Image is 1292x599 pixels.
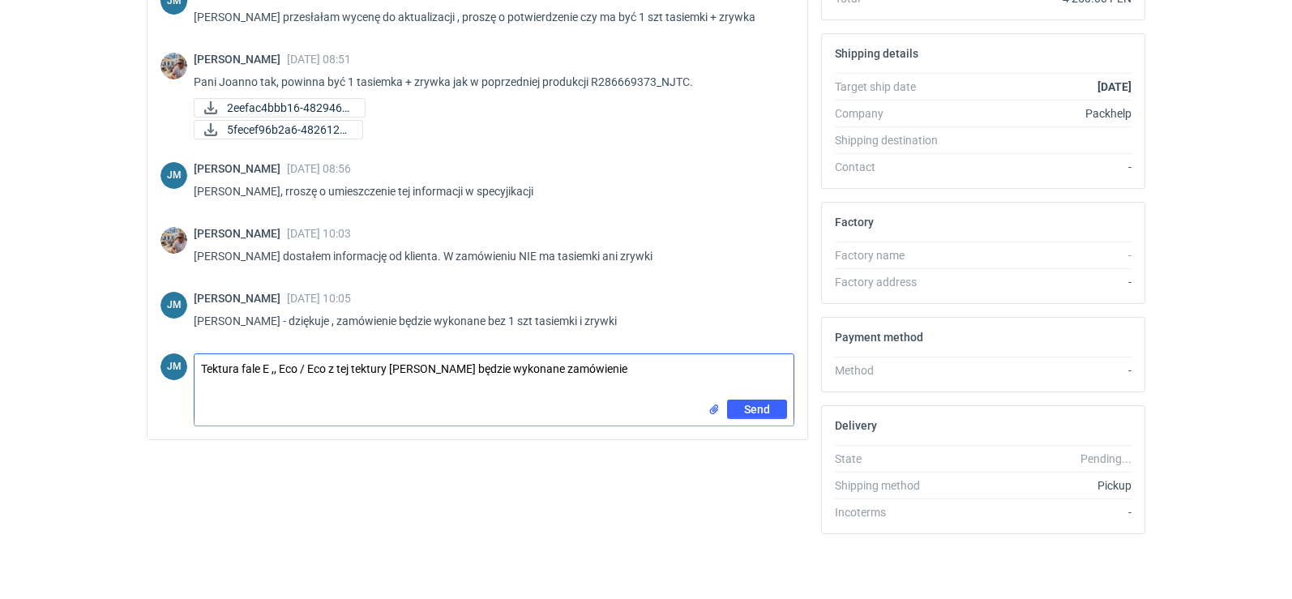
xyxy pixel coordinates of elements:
a: 5fecef96b2a6-4826122... [194,120,363,139]
span: [DATE] 10:05 [287,292,351,305]
p: [PERSON_NAME] - dziękuje , zamówienie będzie wykonane bez 1 szt tasiemki i zrywki [194,311,781,331]
button: Send [727,400,787,419]
div: Contact [835,159,953,175]
div: 5fecef96b2a6-482612267_972617864544268_2342511954579855067_n.jpg [194,120,356,139]
div: Joanna Myślak [160,292,187,319]
div: Joanna Myślak [160,162,187,189]
span: 2eefac4bbb16-4829460... [227,99,352,117]
div: - [953,247,1132,263]
div: - [953,362,1132,379]
span: [PERSON_NAME] [194,292,287,305]
span: [DATE] 08:56 [287,162,351,175]
div: Factory address [835,274,953,290]
span: [DATE] 10:03 [287,227,351,240]
img: Michał Palasek [160,53,187,79]
div: Factory name [835,247,953,263]
div: Method [835,362,953,379]
h2: Factory [835,216,874,229]
div: - [953,504,1132,520]
p: [PERSON_NAME] dostałem informację od klienta. W zamówieniu NIE ma tasiemki ani zrywki [194,246,781,266]
textarea: Tektura fale E ,, Eco / Eco z tej tektury [PERSON_NAME] będzie wykonane zamówienie [195,354,794,400]
h2: Delivery [835,419,877,432]
span: Send [744,404,770,415]
span: [PERSON_NAME] [194,53,287,66]
div: - [953,159,1132,175]
div: Shipping destination [835,132,953,148]
div: Packhelp [953,105,1132,122]
a: 2eefac4bbb16-4829460... [194,98,366,118]
div: Pickup [953,477,1132,494]
h2: Shipping details [835,47,918,60]
div: Joanna Myślak [160,353,187,380]
img: Michał Palasek [160,227,187,254]
h2: Payment method [835,331,923,344]
div: - [953,274,1132,290]
div: Company [835,105,953,122]
span: [DATE] 08:51 [287,53,351,66]
div: State [835,451,953,467]
div: Incoterms [835,504,953,520]
strong: [DATE] [1097,80,1132,93]
div: Shipping method [835,477,953,494]
div: 2eefac4bbb16-482946090_1723766311851202_6503291087810335053_n.jpg [194,98,356,118]
div: Target ship date [835,79,953,95]
figcaption: JM [160,353,187,380]
p: [PERSON_NAME] przesłałam wycenę do aktualizacji , proszę o potwierdzenie czy ma być 1 szt tasiemk... [194,7,781,27]
figcaption: JM [160,292,187,319]
figcaption: JM [160,162,187,189]
p: [PERSON_NAME], rroszę o umieszczenie tej informacji w specyjikacji [194,182,781,201]
span: [PERSON_NAME] [194,162,287,175]
em: Pending... [1080,452,1132,465]
span: [PERSON_NAME] [194,227,287,240]
p: Pani Joanno tak, powinna być 1 tasiemka + zrywka jak w poprzedniej produkcji R286669373_NJTC. [194,72,781,92]
span: 5fecef96b2a6-4826122... [227,121,349,139]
